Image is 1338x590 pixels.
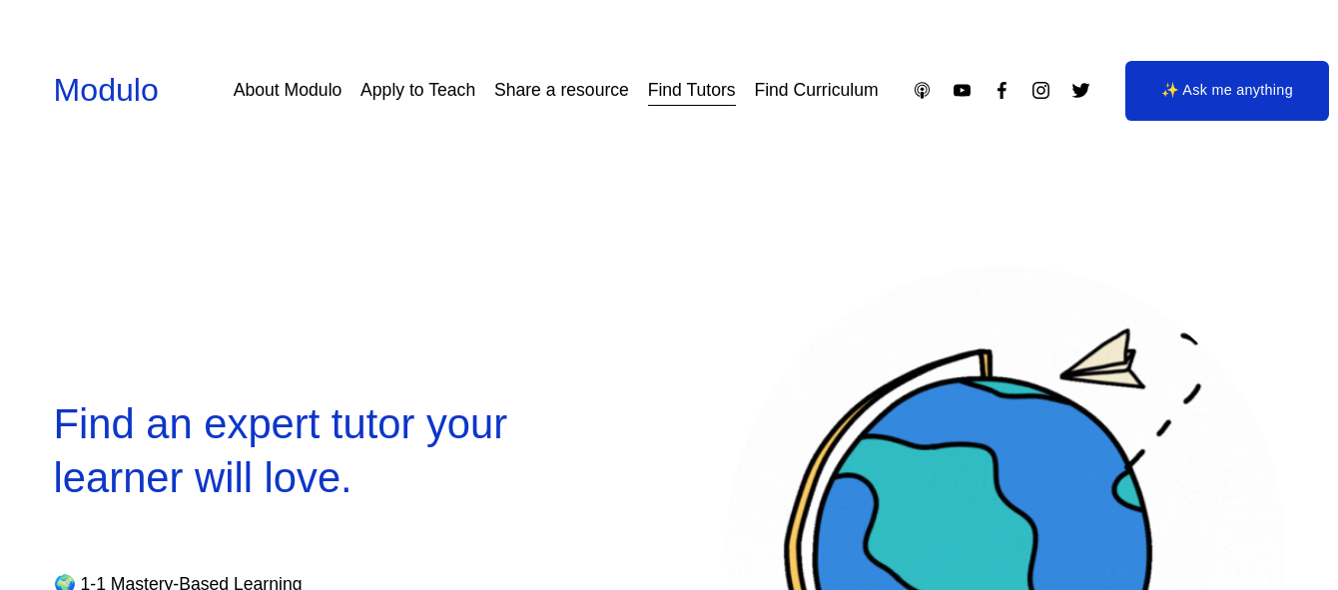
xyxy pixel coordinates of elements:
[1125,61,1329,121] a: ✨ Ask me anything
[494,73,629,108] a: Share a resource
[54,72,159,108] a: Modulo
[992,80,1012,101] a: Facebook
[648,73,736,108] a: Find Tutors
[912,80,933,101] a: Apple Podcasts
[754,73,878,108] a: Find Curriculum
[54,397,612,506] h2: Find an expert tutor your learner will love.
[952,80,973,101] a: YouTube
[1070,80,1091,101] a: Twitter
[234,73,342,108] a: About Modulo
[360,73,475,108] a: Apply to Teach
[1030,80,1051,101] a: Instagram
